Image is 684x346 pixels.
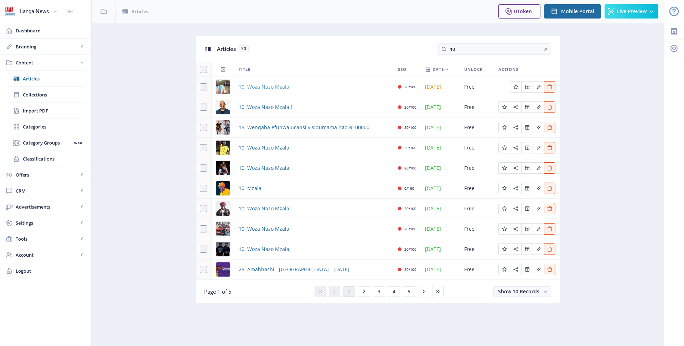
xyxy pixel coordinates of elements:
[498,164,510,171] a: Edit page
[460,259,494,280] td: Free
[7,151,84,167] a: Classifications
[404,143,416,152] div: 20/100
[510,245,521,252] a: Edit page
[421,138,460,158] td: [DATE]
[544,225,555,232] a: Edit page
[16,235,78,242] span: Tools
[216,262,230,277] img: f10f33b2-e9d8-4403-8ee7-a429df411719.png
[544,4,601,19] button: Mobile Portal
[348,289,351,294] span: 1
[239,164,291,172] a: 10. Woza Nazo Mzala!
[421,97,460,117] td: [DATE]
[23,75,84,82] span: Articles
[239,45,249,52] span: 50
[404,265,416,274] div: 20/100
[16,203,78,210] span: Advertisements
[363,289,366,294] span: 2
[421,219,460,239] td: [DATE]
[498,245,510,252] a: Edit page
[239,204,291,213] a: 10. Woza Nazo Mzala!
[510,124,521,130] a: Edit page
[533,144,544,151] a: Edit page
[216,100,230,114] img: 03dab168-22d8-44e7-853a-4a6ed2811236.png
[16,187,78,194] span: CRM
[216,161,230,175] img: 383df9a9-61fc-427a-9ab7-2f265ad4d125.png
[510,205,521,211] a: Edit page
[533,103,544,110] a: Edit page
[239,245,291,253] a: 10. Woza Nazo Mzala!
[16,59,78,66] span: Content
[16,219,78,226] span: Settings
[421,77,460,97] td: [DATE]
[521,144,533,151] a: Edit page
[239,225,291,233] a: 10. Woza Nazo Mzala!
[510,266,521,272] a: Edit page
[464,65,483,74] span: Unlock
[460,158,494,178] td: Free
[393,289,395,294] span: 4
[16,251,78,258] span: Account
[408,289,410,294] span: 5
[378,289,380,294] span: 3
[510,225,521,232] a: Edit page
[343,286,355,297] button: 1
[23,139,72,146] span: Category Groups
[216,120,230,135] img: 036f63e4-f69c-4516-ac52-1af75f7946fd.png
[510,184,521,191] a: Edit page
[460,77,494,97] td: Free
[498,103,510,110] a: Edit page
[533,124,544,130] a: Edit page
[460,178,494,199] td: Free
[521,266,533,272] a: Edit page
[544,205,555,211] a: Edit page
[533,205,544,211] a: Edit page
[421,239,460,259] td: [DATE]
[544,83,555,90] a: Edit page
[460,199,494,219] td: Free
[561,9,594,14] span: Mobile Portal
[544,184,555,191] a: Edit page
[404,245,416,253] div: 20/100
[195,36,560,303] app-collection-view: Articles
[510,164,521,171] a: Edit page
[239,83,291,91] a: 10. Woza Nazo Mzala!
[498,288,539,295] span: Show 10 Records
[510,144,521,151] a: Edit page
[7,103,84,119] a: Import PDF
[533,83,544,90] a: Edit page
[498,205,510,211] a: Edit page
[544,245,555,252] a: Edit page
[404,103,416,111] div: 20/100
[498,184,510,191] a: Edit page
[23,155,84,162] span: Classifications
[403,286,415,297] button: 5
[239,123,369,132] span: 15. Wenqaba efunwa ucansi yisiqumama ngo-R100000
[498,65,518,74] span: Actions
[460,117,494,138] td: Free
[216,242,230,256] img: b30ba535-bd8b-4d8c-9101-1c783eab394b.png
[493,286,551,297] button: Show 10 Records
[239,65,250,74] span: Title
[544,124,555,130] a: Edit page
[521,83,533,90] a: Edit page
[432,65,444,74] span: Date
[521,225,533,232] a: Edit page
[7,119,84,135] a: Categories
[4,6,16,17] img: 6e32966d-d278-493e-af78-9af65f0c2223.png
[16,267,85,274] span: Logout
[498,124,510,130] a: Edit page
[533,225,544,232] a: Edit page
[404,204,416,213] div: 20/100
[72,139,84,146] nb-badge: Web
[517,8,532,15] span: Token
[498,225,510,232] a: Edit page
[7,135,84,151] a: Category GroupsWeb
[216,80,230,94] img: 9800a234-b86a-4afd-ab9e-7c8718b41011.png
[421,199,460,219] td: [DATE]
[217,45,236,52] span: Articles
[421,178,460,199] td: [DATE]
[239,103,292,111] span: 10. Woza Nazo Mzala!!
[617,9,647,14] span: Live Preview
